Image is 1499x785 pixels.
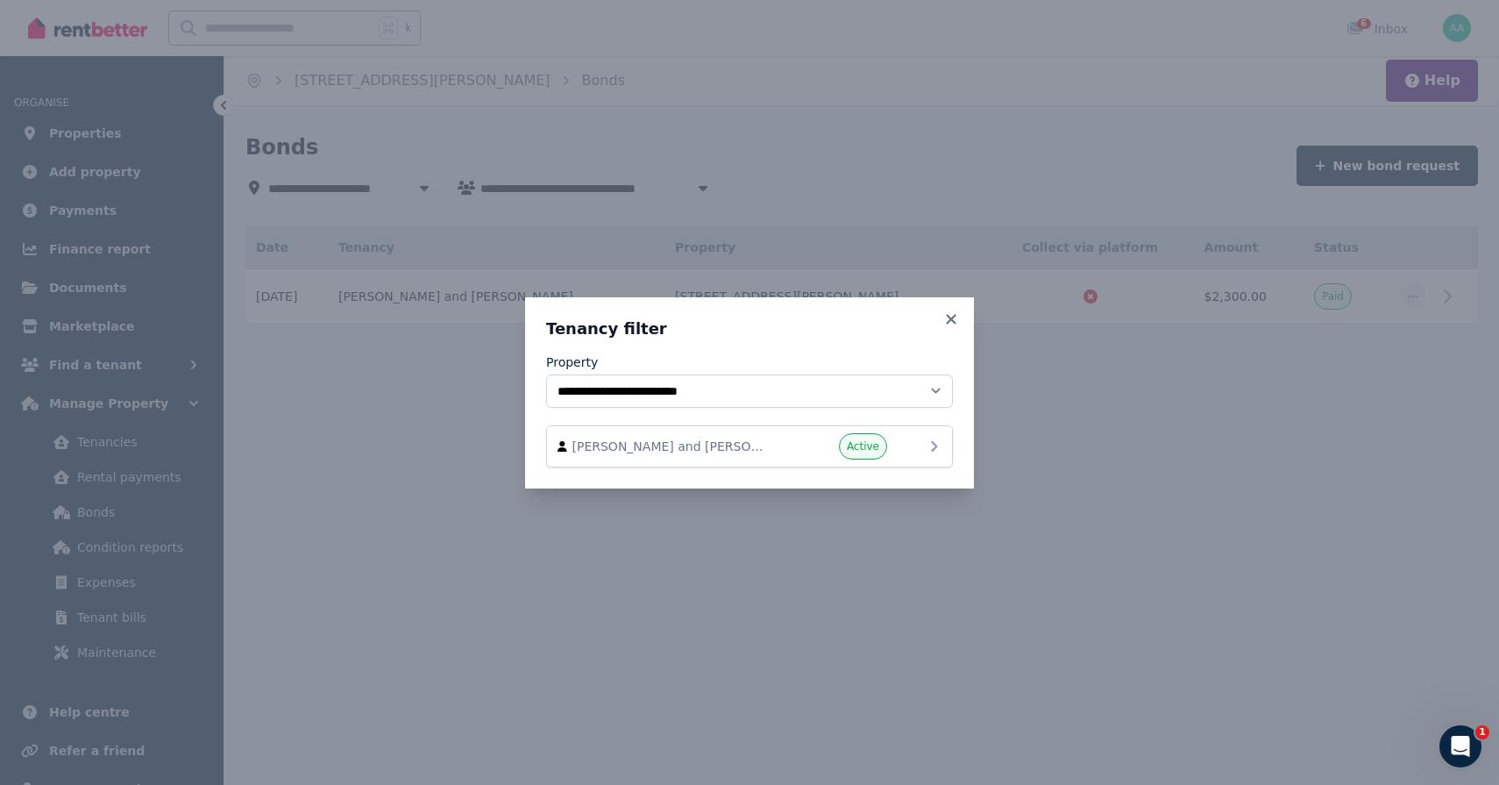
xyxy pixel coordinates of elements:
span: Active [847,439,879,453]
label: Property [546,353,598,371]
h3: Tenancy filter [546,318,953,339]
iframe: Intercom live chat [1439,725,1481,767]
a: [PERSON_NAME] and [PERSON_NAME]Active [546,425,953,467]
span: 1 [1475,725,1489,739]
span: [PERSON_NAME] and [PERSON_NAME] [572,438,772,455]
